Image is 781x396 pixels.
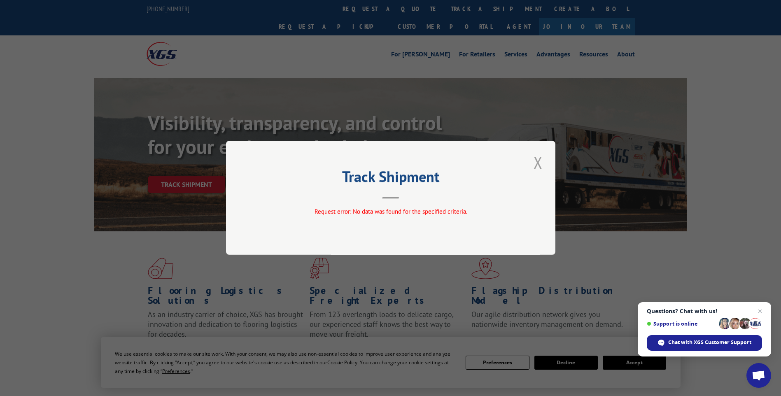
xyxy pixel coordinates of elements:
[668,339,751,346] span: Chat with XGS Customer Support
[531,151,545,174] button: Close modal
[647,308,762,314] span: Questions? Chat with us!
[267,171,514,186] h2: Track Shipment
[647,321,716,327] span: Support is online
[746,363,771,388] a: Open chat
[647,335,762,351] span: Chat with XGS Customer Support
[314,208,467,216] span: Request error: No data was found for the specified criteria.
